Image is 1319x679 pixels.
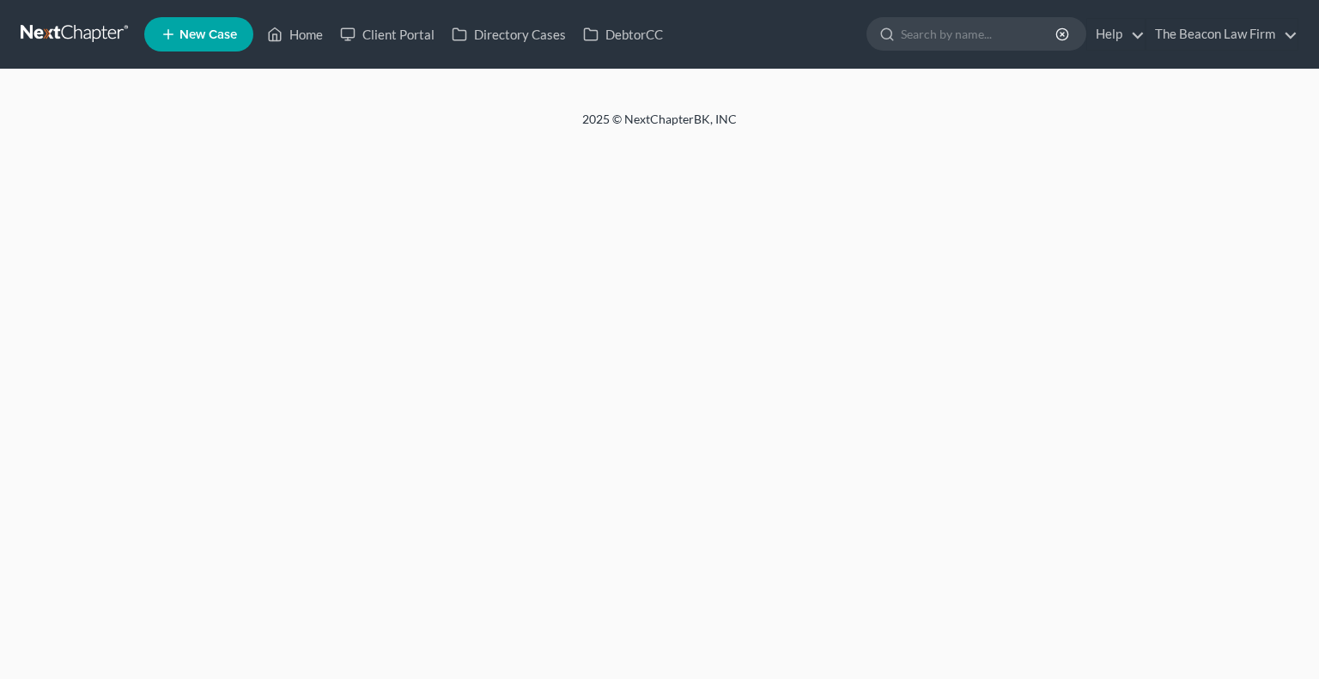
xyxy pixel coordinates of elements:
a: Directory Cases [443,19,574,50]
a: DebtorCC [574,19,672,50]
a: Home [258,19,331,50]
input: Search by name... [901,18,1058,50]
a: Help [1087,19,1145,50]
a: Client Portal [331,19,443,50]
div: 2025 © NextChapterBK, INC [170,111,1149,142]
span: New Case [179,28,237,41]
a: The Beacon Law Firm [1146,19,1298,50]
